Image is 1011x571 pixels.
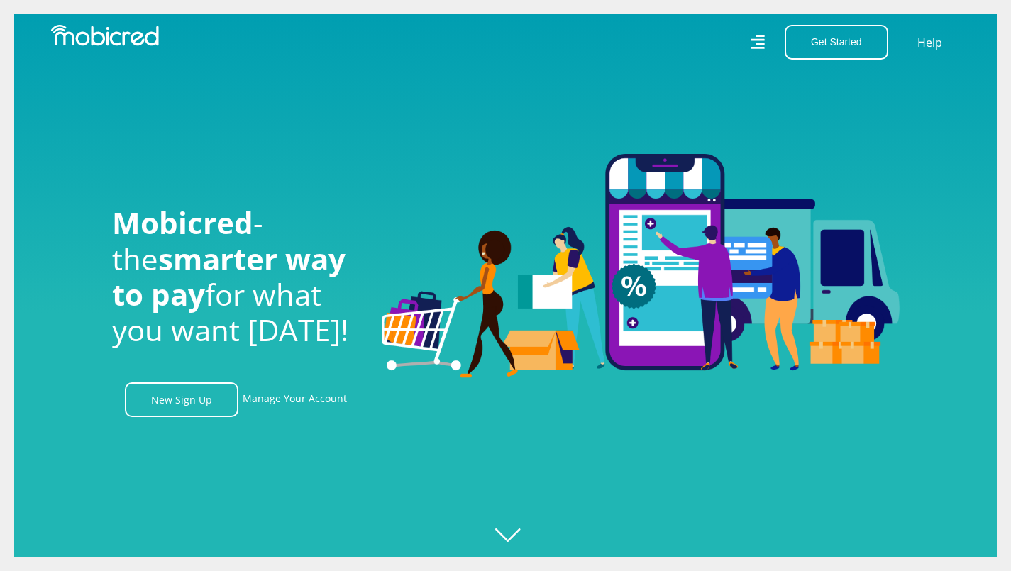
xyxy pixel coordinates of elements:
button: Get Started [785,25,888,60]
img: Mobicred [51,25,159,46]
span: smarter way to pay [112,238,346,314]
h1: - the for what you want [DATE]! [112,205,360,348]
a: Manage Your Account [243,382,347,417]
a: New Sign Up [125,382,238,417]
img: Welcome to Mobicred [382,154,900,378]
span: Mobicred [112,202,253,243]
a: Help [917,33,943,52]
